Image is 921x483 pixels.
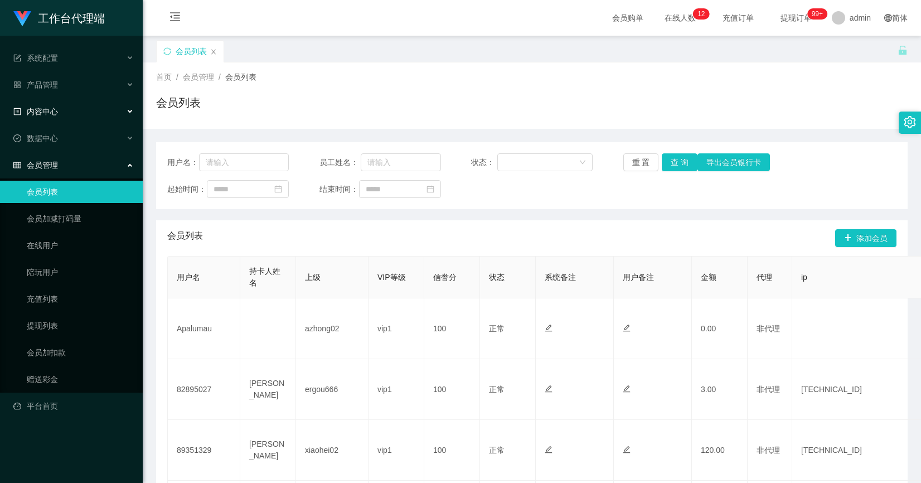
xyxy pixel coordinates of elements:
td: 100 [424,359,480,420]
span: 代理 [757,273,772,282]
span: 非代理 [757,446,780,455]
button: 导出会员银行卡 [697,153,770,171]
span: 正常 [489,446,505,455]
span: 结束时间： [319,183,359,195]
td: Apalumau [168,298,240,359]
i: 图标: setting [904,116,916,128]
h1: 会员列表 [156,94,201,111]
a: 会员列表 [27,181,134,203]
img: logo.9652507e.png [13,11,31,27]
a: 陪玩用户 [27,261,134,283]
i: 图标: edit [545,446,552,453]
td: vip1 [369,420,424,481]
i: 图标: calendar [274,185,282,193]
i: 图标: appstore-o [13,81,21,89]
i: 图标: edit [623,446,631,453]
span: 充值订单 [717,14,759,22]
span: 非代理 [757,385,780,394]
span: 会员列表 [167,229,203,247]
i: 图标: edit [545,324,552,332]
span: 状态： [471,157,497,168]
i: 图标: unlock [898,45,908,55]
i: 图标: global [884,14,892,22]
td: ergou666 [296,359,369,420]
span: 正常 [489,324,505,333]
div: 会员列表 [176,41,207,62]
span: 数据中心 [13,134,58,143]
input: 请输入 [199,153,289,171]
a: 会员加扣款 [27,341,134,364]
span: 状态 [489,273,505,282]
a: 图标: dashboard平台首页 [13,395,134,417]
td: 82895027 [168,359,240,420]
span: 员工姓名： [319,157,361,168]
span: 用户名 [177,273,200,282]
i: 图标: profile [13,108,21,115]
i: 图标: edit [545,385,552,393]
i: 图标: menu-fold [156,1,194,36]
td: [PERSON_NAME] [240,420,296,481]
a: 提现列表 [27,315,134,337]
i: 图标: check-circle-o [13,134,21,142]
td: 0.00 [692,298,748,359]
p: 1 [697,8,701,20]
span: 持卡人姓名 [249,267,280,287]
span: 提现订单 [775,14,817,22]
span: 会员管理 [13,161,58,170]
span: / [176,73,178,81]
i: 图标: close [210,49,217,55]
a: 充值列表 [27,288,134,310]
sup: 1183 [807,8,827,20]
i: 图标: calendar [426,185,434,193]
td: 89351329 [168,420,240,481]
button: 重 置 [623,153,659,171]
td: vip1 [369,298,424,359]
i: 图标: sync [163,47,171,55]
td: 120.00 [692,420,748,481]
td: 100 [424,420,480,481]
span: 正常 [489,385,505,394]
td: 3.00 [692,359,748,420]
td: xiaohei02 [296,420,369,481]
span: 用户备注 [623,273,654,282]
a: 在线用户 [27,234,134,257]
span: / [219,73,221,81]
a: 赠送彩金 [27,368,134,390]
h1: 工作台代理端 [38,1,105,36]
a: 工作台代理端 [13,13,105,22]
span: 非代理 [757,324,780,333]
td: 100 [424,298,480,359]
span: 起始时间： [167,183,207,195]
span: 首页 [156,73,172,81]
i: 图标: edit [623,324,631,332]
sup: 12 [693,8,709,20]
span: 上级 [305,273,321,282]
span: 产品管理 [13,80,58,89]
span: 系统配置 [13,54,58,62]
span: 在线人数 [659,14,701,22]
button: 图标: plus添加会员 [835,229,896,247]
input: 请输入 [361,153,441,171]
i: 图标: down [579,159,586,167]
span: 会员列表 [225,73,256,81]
p: 2 [701,8,705,20]
span: 内容中心 [13,107,58,116]
span: 会员管理 [183,73,214,81]
span: 系统备注 [545,273,576,282]
button: 查 询 [662,153,697,171]
i: 图标: edit [623,385,631,393]
i: 图标: form [13,54,21,62]
td: [PERSON_NAME] [240,359,296,420]
td: azhong02 [296,298,369,359]
span: 信誉分 [433,273,457,282]
td: vip1 [369,359,424,420]
span: 用户名： [167,157,199,168]
span: 金额 [701,273,716,282]
a: 会员加减打码量 [27,207,134,230]
i: 图标: table [13,161,21,169]
span: VIP等级 [377,273,406,282]
span: ip [801,273,807,282]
